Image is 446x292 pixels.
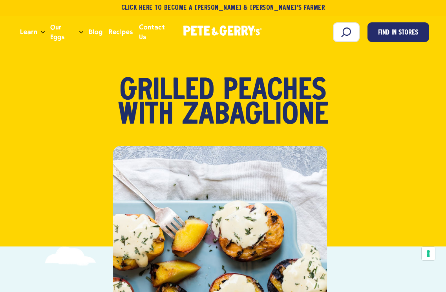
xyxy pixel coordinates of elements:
input: Search [333,22,360,42]
a: Find in Stores [367,22,429,42]
span: Zabaglione [182,104,328,128]
span: Recipes [109,27,133,37]
span: Contact Us [139,22,172,42]
a: Recipes [106,22,136,43]
a: Learn [17,22,40,43]
span: Peaches [223,79,326,104]
button: Your consent preferences for tracking technologies [422,247,435,260]
button: Open the dropdown menu for Our Eggs [79,31,83,34]
a: Blog [86,22,106,43]
span: Grilled [120,79,214,104]
span: Blog [89,27,102,37]
a: Our Eggs [47,22,79,43]
a: Contact Us [136,22,175,43]
span: Learn [20,27,37,37]
span: Find in Stores [378,28,418,38]
span: Our Eggs [50,22,76,42]
span: with [118,104,174,128]
button: Open the dropdown menu for Learn [41,31,45,34]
